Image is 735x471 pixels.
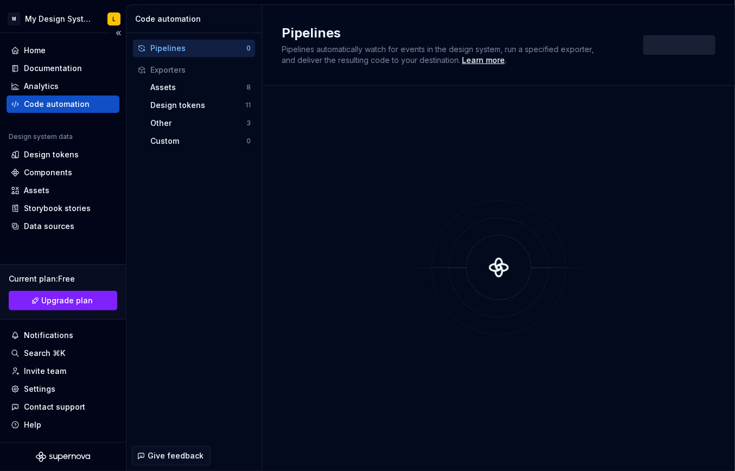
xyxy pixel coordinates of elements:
a: Settings [7,380,119,398]
div: Assets [24,185,49,196]
a: Invite team [7,362,119,380]
div: 0 [246,44,251,53]
button: Assets8 [146,79,255,96]
button: Help [7,416,119,434]
div: Settings [24,384,55,394]
button: Collapse sidebar [111,26,126,41]
div: Home [24,45,46,56]
div: 0 [246,137,251,145]
div: My Design System [25,14,94,24]
button: Give feedback [132,446,211,466]
div: Search ⌘K [24,348,65,359]
button: Custom0 [146,132,255,150]
a: Upgrade plan [9,291,117,310]
div: Custom [150,136,246,147]
button: Contact support [7,398,119,416]
button: MMy Design SystemL [2,7,124,30]
div: 8 [246,83,251,92]
a: Components [7,164,119,181]
button: Other3 [146,114,255,132]
div: Other [150,118,246,129]
div: Analytics [24,81,59,92]
div: Code automation [24,99,90,110]
span: . [460,56,506,65]
a: Learn more [462,55,505,66]
a: Home [7,42,119,59]
div: Design tokens [24,149,79,160]
div: Exporters [150,65,251,75]
div: Contact support [24,402,85,412]
button: Design tokens11 [146,97,255,114]
div: Notifications [24,330,73,341]
button: Notifications [7,327,119,344]
div: Design system data [9,132,73,141]
span: Upgrade plan [42,295,93,306]
div: Data sources [24,221,74,232]
div: Code automation [135,14,257,24]
h2: Pipelines [282,24,630,42]
span: Pipelines automatically watch for events in the design system, run a specified exporter, and deli... [282,44,596,65]
div: 11 [245,101,251,110]
a: Documentation [7,60,119,77]
span: Give feedback [148,450,204,461]
div: M [8,12,21,26]
svg: Supernova Logo [36,451,90,462]
div: Storybook stories [24,203,91,214]
a: Data sources [7,218,119,235]
div: Current plan : Free [9,273,117,284]
div: Invite team [24,366,66,377]
div: Help [24,419,41,430]
button: Search ⌘K [7,345,119,362]
a: Assets [7,182,119,199]
div: Components [24,167,72,178]
a: Code automation [7,96,119,113]
div: L [112,15,116,23]
div: 3 [246,119,251,128]
a: Analytics [7,78,119,95]
div: Design tokens [150,100,245,111]
div: Pipelines [150,43,246,54]
button: Pipelines0 [133,40,255,57]
a: Storybook stories [7,200,119,217]
div: Documentation [24,63,82,74]
a: Design tokens [7,146,119,163]
div: Assets [150,82,246,93]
